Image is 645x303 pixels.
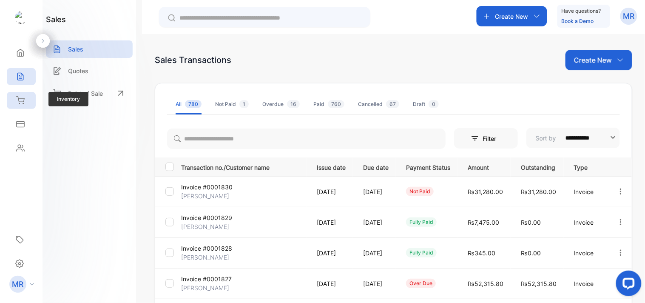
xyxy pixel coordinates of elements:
[521,161,557,172] p: Outstanding
[620,6,637,26] button: MR
[181,244,232,253] p: Invoice #0001828
[406,187,434,196] div: not paid
[68,66,88,75] p: Quotes
[185,100,202,108] span: 780
[406,161,450,172] p: Payment Status
[574,279,599,288] p: Invoice
[363,249,389,257] p: [DATE]
[181,192,229,200] p: [PERSON_NAME]
[623,11,635,22] p: MR
[68,45,83,54] p: Sales
[565,50,632,70] button: Create New
[313,100,344,108] div: Paid
[181,253,229,262] p: [PERSON_NAME]
[521,280,557,287] span: ₨52,315.80
[317,249,346,257] p: [DATE]
[574,187,599,196] p: Invoice
[477,6,547,26] button: Create New
[363,279,389,288] p: [DATE]
[521,249,541,257] span: ₨0.00
[68,89,103,98] p: Point of Sale
[429,100,439,108] span: 0
[483,134,501,143] p: Filter
[406,217,437,227] div: fully paid
[317,218,346,227] p: [DATE]
[609,267,645,303] iframe: LiveChat chat widget
[454,128,518,149] button: Filter
[363,161,389,172] p: Due date
[46,62,133,80] a: Quotes
[521,188,556,195] span: ₨31,280.00
[574,55,612,65] p: Create New
[46,14,66,25] h1: sales
[406,279,436,288] div: over due
[181,183,233,192] p: Invoice #0001830
[468,188,503,195] span: ₨31,280.00
[468,161,503,172] p: Amount
[406,248,437,257] div: fully paid
[48,92,88,106] span: Inventory
[526,128,620,148] button: Sort by
[363,187,389,196] p: [DATE]
[574,161,599,172] p: Type
[468,280,503,287] span: ₨52,315.80
[155,54,231,66] div: Sales Transactions
[12,279,24,290] p: MR
[562,18,594,24] a: Book a Demo
[287,100,300,108] span: 16
[15,11,28,24] img: logo
[46,84,133,103] a: Point of Sale
[176,100,202,108] div: All
[181,274,232,283] p: Invoice #0001827
[386,100,399,108] span: 67
[574,218,599,227] p: Invoice
[358,100,399,108] div: Cancelled
[46,40,133,58] a: Sales
[521,219,541,226] span: ₨0.00
[181,222,229,231] p: [PERSON_NAME]
[413,100,439,108] div: Draft
[468,219,499,226] span: ₨7,475.00
[317,279,346,288] p: [DATE]
[215,100,249,108] div: Not Paid
[181,161,306,172] p: Transaction no./Customer name
[562,7,601,15] p: Have questions?
[363,218,389,227] p: [DATE]
[181,283,229,292] p: [PERSON_NAME]
[574,249,599,257] p: Invoice
[495,12,529,21] p: Create New
[317,161,346,172] p: Issue date
[262,100,300,108] div: Overdue
[181,213,232,222] p: Invoice #0001829
[328,100,344,108] span: 760
[536,134,556,143] p: Sort by
[239,100,249,108] span: 1
[468,249,495,257] span: ₨345.00
[317,187,346,196] p: [DATE]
